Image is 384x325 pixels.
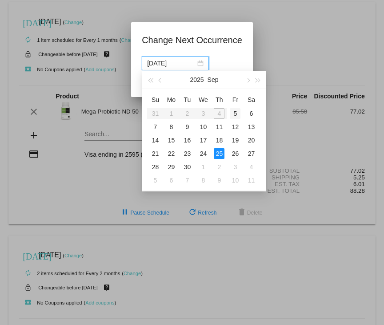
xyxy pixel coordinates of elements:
[214,135,224,146] div: 18
[195,174,211,187] td: 10/8/2025
[150,135,160,146] div: 14
[166,162,176,172] div: 29
[243,107,259,120] td: 9/6/2025
[211,147,227,160] td: 9/25/2025
[230,175,240,186] div: 10
[246,162,256,172] div: 4
[179,93,195,107] th: Tue
[198,135,208,146] div: 17
[243,120,259,134] td: 9/13/2025
[246,148,256,159] div: 27
[211,160,227,174] td: 10/2/2025
[142,33,242,47] h1: Change Next Occurrence
[166,122,176,132] div: 8
[147,120,163,134] td: 9/7/2025
[195,93,211,107] th: Wed
[147,58,196,68] input: Select date
[179,147,195,160] td: 9/23/2025
[211,120,227,134] td: 9/11/2025
[243,160,259,174] td: 10/4/2025
[227,160,243,174] td: 10/3/2025
[208,71,219,89] button: Sep
[227,107,243,120] td: 9/5/2025
[246,108,256,119] div: 6
[195,134,211,147] td: 9/17/2025
[243,71,253,89] button: Next month (PageDown)
[163,134,179,147] td: 9/15/2025
[230,148,240,159] div: 26
[227,120,243,134] td: 9/12/2025
[179,120,195,134] td: 9/9/2025
[150,175,160,186] div: 5
[163,174,179,187] td: 10/6/2025
[166,175,176,186] div: 6
[179,174,195,187] td: 10/7/2025
[227,147,243,160] td: 9/26/2025
[246,135,256,146] div: 20
[227,93,243,107] th: Fri
[163,93,179,107] th: Mon
[179,160,195,174] td: 9/30/2025
[166,148,176,159] div: 22
[190,71,204,89] button: 2025
[182,122,192,132] div: 9
[230,122,240,132] div: 12
[211,93,227,107] th: Thu
[211,134,227,147] td: 9/18/2025
[147,93,163,107] th: Sun
[243,93,259,107] th: Sat
[195,147,211,160] td: 9/24/2025
[246,122,256,132] div: 13
[214,162,224,172] div: 2
[198,148,208,159] div: 24
[145,71,155,89] button: Last year (Control + left)
[227,174,243,187] td: 10/10/2025
[163,160,179,174] td: 9/29/2025
[195,120,211,134] td: 9/10/2025
[227,134,243,147] td: 9/19/2025
[253,71,263,89] button: Next year (Control + right)
[156,71,165,89] button: Previous month (PageUp)
[195,160,211,174] td: 10/1/2025
[147,134,163,147] td: 9/14/2025
[147,147,163,160] td: 9/21/2025
[163,120,179,134] td: 9/8/2025
[243,134,259,147] td: 9/20/2025
[182,135,192,146] div: 16
[163,147,179,160] td: 9/22/2025
[179,134,195,147] td: 9/16/2025
[198,162,208,172] div: 1
[214,175,224,186] div: 9
[214,148,224,159] div: 25
[166,135,176,146] div: 15
[214,122,224,132] div: 11
[147,174,163,187] td: 10/5/2025
[230,162,240,172] div: 3
[198,175,208,186] div: 8
[147,160,163,174] td: 9/28/2025
[246,175,256,186] div: 11
[211,174,227,187] td: 10/9/2025
[198,122,208,132] div: 10
[150,162,160,172] div: 28
[150,148,160,159] div: 21
[182,162,192,172] div: 30
[182,175,192,186] div: 7
[150,122,160,132] div: 7
[243,174,259,187] td: 10/11/2025
[230,135,240,146] div: 19
[243,147,259,160] td: 9/27/2025
[182,148,192,159] div: 23
[230,108,240,119] div: 5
